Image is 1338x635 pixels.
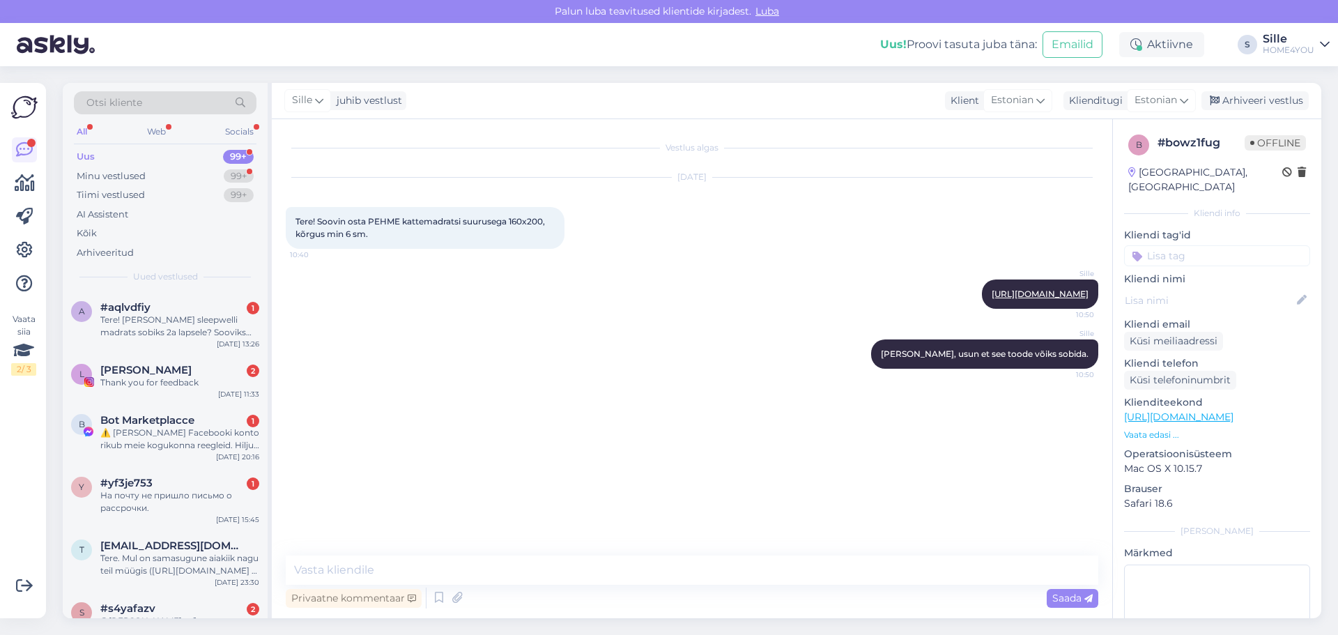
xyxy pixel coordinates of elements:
span: Estonian [1135,93,1177,108]
p: Operatsioonisüsteem [1124,447,1310,461]
div: Kõik [77,227,97,240]
div: Thank you for feedback [100,376,259,389]
div: 1 [247,477,259,490]
span: Offline [1245,135,1306,151]
span: 10:50 [1042,309,1094,320]
span: Sille [1042,268,1094,279]
p: Märkmed [1124,546,1310,560]
span: Sille [1042,328,1094,339]
div: Klient [945,93,979,108]
div: S [1238,35,1257,54]
div: Tere! [PERSON_NAME] sleepwelli madrats sobiks 2a lapsele? Sooviks 120x200 suurust [100,314,259,339]
div: [DATE] 13:26 [217,339,259,349]
div: Sille [1263,33,1314,45]
div: 2 [247,365,259,377]
div: 99+ [223,150,254,164]
span: t [79,544,84,555]
div: Vaata siia [11,313,36,376]
div: 99+ [224,188,254,202]
span: 10:50 [1042,369,1094,380]
div: [PERSON_NAME] [1124,525,1310,537]
span: 10:40 [290,250,342,260]
p: Vaata edasi ... [1124,429,1310,441]
div: Minu vestlused [77,169,146,183]
span: Estonian [991,93,1033,108]
span: Sille [292,93,312,108]
p: Kliendi tag'id [1124,228,1310,243]
div: Arhiveeri vestlus [1201,91,1309,110]
p: Brauser [1124,482,1310,496]
div: Proovi tasuta juba täna: [880,36,1037,53]
span: s [79,607,84,618]
div: 1 [247,302,259,314]
div: HOME4YOU [1263,45,1314,56]
div: 1 [247,415,259,427]
span: L [79,369,84,379]
span: Luba [751,5,783,17]
a: [URL][DOMAIN_NAME] [992,289,1089,299]
div: Tiimi vestlused [77,188,145,202]
b: Uus! [880,38,907,51]
input: Lisa tag [1124,245,1310,266]
div: Aktiivne [1119,32,1204,57]
div: [GEOGRAPHIC_DATA], [GEOGRAPHIC_DATA] [1128,165,1282,194]
div: Tere. Mul on samasugune aiakiik nagu teil müügis ([URL][DOMAIN_NAME] ). [PERSON_NAME] uusi istmek... [100,552,259,577]
div: All [74,123,90,141]
a: [URL][DOMAIN_NAME] [1124,411,1233,423]
div: [DATE] [286,171,1098,183]
div: 2 [247,603,259,615]
div: 99+ [224,169,254,183]
span: #aqlvdfiy [100,301,151,314]
div: Klienditugi [1063,93,1123,108]
div: [DATE] 11:33 [218,389,259,399]
div: Küsi telefoninumbrit [1124,371,1236,390]
div: Küsi meiliaadressi [1124,332,1223,351]
div: На почту не пришло письмо о рассрочки. [100,489,259,514]
span: y [79,482,84,492]
span: LUVINA [100,364,192,376]
span: B [79,419,85,429]
div: # bowz1fug [1158,135,1245,151]
p: Safari 18.6 [1124,496,1310,511]
span: tambet1@gmail.com [100,540,245,552]
p: Mac OS X 10.15.7 [1124,461,1310,476]
div: [DATE] 23:30 [215,577,259,588]
div: [DATE] 15:45 [216,514,259,525]
div: Web [144,123,169,141]
span: a [79,306,85,316]
span: [PERSON_NAME], usun et see toode võiks sobida. [881,349,1089,359]
p: Kliendi email [1124,317,1310,332]
span: b [1136,139,1142,150]
input: Lisa nimi [1125,293,1294,308]
a: SilleHOME4YOU [1263,33,1330,56]
span: #yf3je753 [100,477,153,489]
span: Tere! Soovin osta PEHME kattemadratsi suurusega 160x200, kõrgus min 6 sm. [295,216,547,239]
div: ⚠️ [PERSON_NAME] Facebooki konto rikub meie kogukonna reegleid. Hiljuti on meie süsteem saanud ka... [100,427,259,452]
div: [DATE] 20:16 [216,452,259,462]
div: Vestlus algas [286,141,1098,154]
span: Saada [1052,592,1093,604]
p: Klienditeekond [1124,395,1310,410]
div: 2 / 3 [11,363,36,376]
div: Socials [222,123,256,141]
div: Arhiveeritud [77,246,134,260]
div: Uus [77,150,95,164]
span: #s4yafazv [100,602,155,615]
span: Otsi kliente [86,95,142,110]
span: Bot Marketplacce [100,414,194,427]
p: Kliendi telefon [1124,356,1310,371]
div: Privaatne kommentaar [286,589,422,608]
div: Kliendi info [1124,207,1310,220]
button: Emailid [1043,31,1102,58]
p: Kliendi nimi [1124,272,1310,286]
div: AI Assistent [77,208,128,222]
img: Askly Logo [11,94,38,121]
span: Uued vestlused [133,270,198,283]
div: juhib vestlust [331,93,402,108]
